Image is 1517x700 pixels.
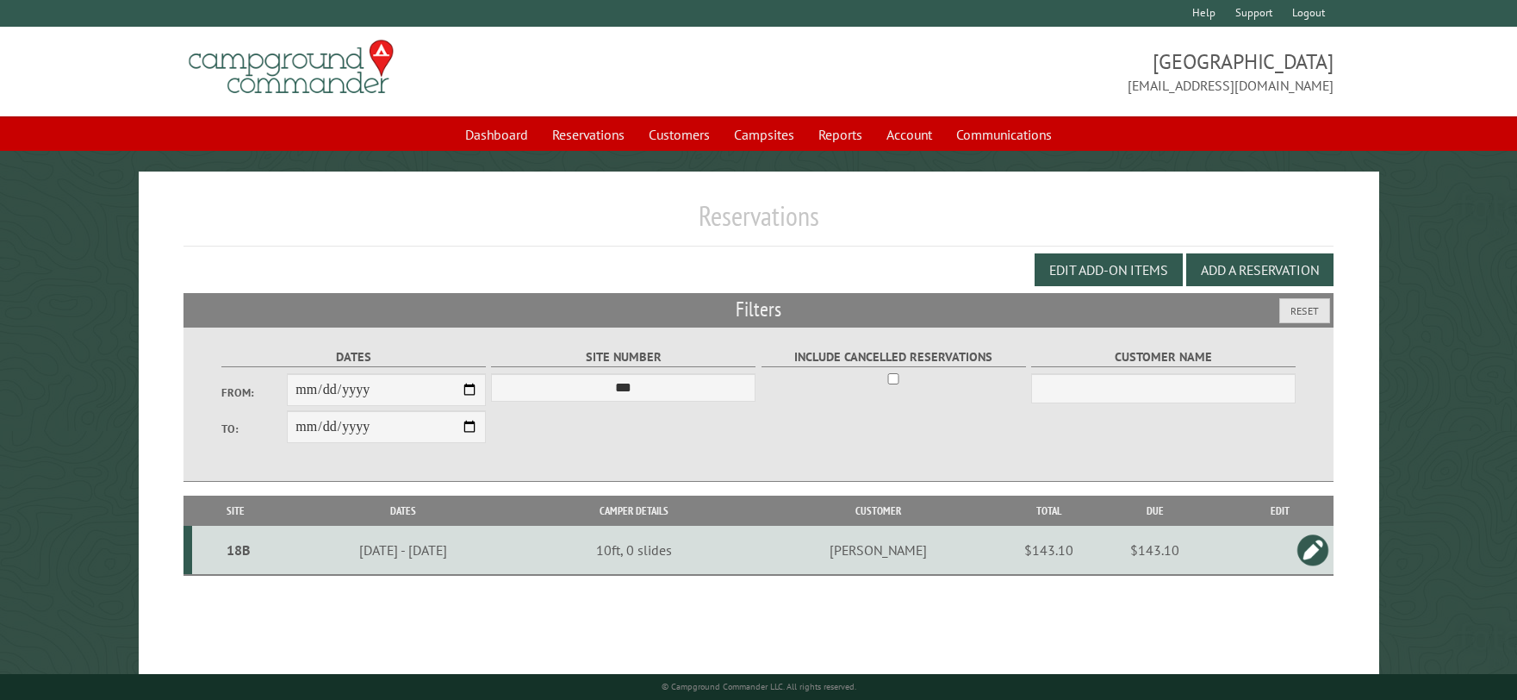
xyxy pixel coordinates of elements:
label: Include Cancelled Reservations [762,347,1026,367]
td: $143.10 [1083,526,1228,575]
h1: Reservations [183,199,1333,247]
label: From: [221,384,288,401]
small: © Campground Commander LLC. All rights reserved. [662,681,856,692]
a: Reports [808,118,873,151]
th: Edit [1228,496,1334,526]
a: Account [876,118,942,151]
label: To: [221,421,288,437]
td: $143.10 [1014,526,1083,575]
th: Due [1083,496,1228,526]
h2: Filters [183,293,1333,326]
th: Total [1014,496,1083,526]
th: Dates [279,496,526,526]
td: [PERSON_NAME] [742,526,1014,575]
button: Reset [1279,298,1330,323]
button: Edit Add-on Items [1035,253,1183,286]
th: Camper Details [526,496,742,526]
th: Site [192,496,279,526]
th: Customer [742,496,1014,526]
label: Customer Name [1031,347,1296,367]
td: 10ft, 0 slides [526,526,742,575]
a: Campsites [724,118,805,151]
a: Communications [946,118,1062,151]
a: Dashboard [455,118,538,151]
span: [GEOGRAPHIC_DATA] [EMAIL_ADDRESS][DOMAIN_NAME] [759,47,1334,96]
button: Add a Reservation [1186,253,1334,286]
img: Campground Commander [183,34,399,101]
div: [DATE] - [DATE] [283,541,525,559]
label: Site Number [491,347,755,367]
a: Customers [638,118,720,151]
div: 18B [199,541,277,559]
label: Dates [221,347,486,367]
a: Reservations [542,118,635,151]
